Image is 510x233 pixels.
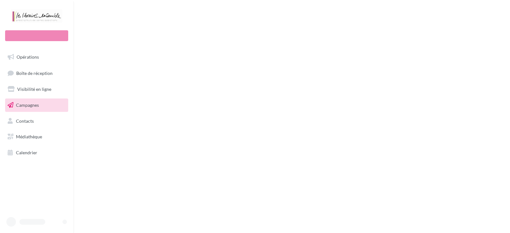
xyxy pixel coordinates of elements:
[16,150,37,155] span: Calendrier
[4,66,69,80] a: Boîte de réception
[16,102,39,108] span: Campagnes
[17,86,51,92] span: Visibilité en ligne
[17,54,39,60] span: Opérations
[4,83,69,96] a: Visibilité en ligne
[16,70,53,76] span: Boîte de réception
[16,118,34,123] span: Contacts
[4,146,69,159] a: Calendrier
[4,114,69,128] a: Contacts
[16,134,42,139] span: Médiathèque
[4,98,69,112] a: Campagnes
[4,50,69,64] a: Opérations
[5,30,68,41] div: Nouvelle campagne
[4,130,69,143] a: Médiathèque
